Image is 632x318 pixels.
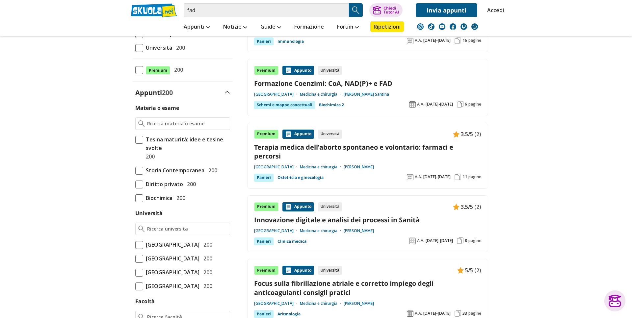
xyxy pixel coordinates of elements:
span: 200 [174,194,185,202]
label: Università [135,209,163,217]
a: [GEOGRAPHIC_DATA] [254,164,300,170]
a: Formazione [293,21,326,33]
span: [GEOGRAPHIC_DATA] [143,282,199,290]
span: A.A. [417,238,424,243]
span: Premium [146,66,170,75]
span: pagine [468,311,481,316]
span: 200 [201,240,212,249]
div: Premium [254,66,278,75]
div: Università [318,266,342,275]
a: Invia appunti [416,3,477,17]
img: tiktok [428,23,434,30]
img: Apri e chiudi sezione [225,91,230,94]
div: Appunto [282,130,314,139]
span: 3.5/5 [461,130,473,138]
img: Anno accademico [407,310,413,317]
img: Appunti contenuto [285,204,292,210]
span: [GEOGRAPHIC_DATA] [143,268,199,277]
a: Medicina e chirurgia [300,164,344,170]
a: Formazione Coenzimi: CoA, NAD(P)+ e FAD [254,79,481,88]
img: Pagine [455,310,461,317]
span: [DATE]-[DATE] [426,238,453,243]
div: Università [318,202,342,211]
span: 200 [201,268,212,277]
button: Search Button [349,3,363,17]
label: Facoltà [135,298,155,305]
input: Ricerca universita [147,226,227,232]
label: Materia o esame [135,104,179,111]
span: [DATE]-[DATE] [423,174,451,180]
span: 200 [201,254,212,263]
img: Appunti contenuto [285,131,292,137]
span: [GEOGRAPHIC_DATA] [143,240,199,249]
a: Terapia medica dell’aborto spontaneo e volontario: farmaci e percorsi [254,143,481,160]
a: Aritmologia [277,310,301,318]
span: A.A. [415,38,422,43]
a: [PERSON_NAME] [344,164,374,170]
span: [GEOGRAPHIC_DATA] [143,254,199,263]
span: [DATE]-[DATE] [426,102,453,107]
a: [PERSON_NAME] [344,301,374,306]
img: Ricerca materia o esame [138,120,145,127]
a: Clinica medica [277,237,306,245]
span: 200 [143,152,155,161]
div: Panieri [254,174,274,182]
span: Tesina maturità: idee e tesine svolte [143,135,230,152]
span: A.A. [415,174,422,180]
span: 3.5/5 [461,203,473,211]
a: [PERSON_NAME] [344,228,374,233]
div: Panieri [254,237,274,245]
a: Appunti [182,21,212,33]
a: Ostetricia e ginecologia [277,174,324,182]
span: pagine [468,38,481,43]
a: Notizie [222,21,249,33]
img: Anno accademico [409,237,416,244]
span: Università [143,43,172,52]
img: WhatsApp [471,23,478,30]
a: Medicina e chirurgia [300,301,344,306]
div: Premium [254,266,278,275]
span: 200 [162,88,173,97]
label: Appunti [135,88,173,97]
img: instagram [417,23,424,30]
a: Focus sulla fibrillazione atriale e corretto impiego degli anticoagulanti consigli pratici [254,279,481,297]
span: Storia Contemporanea [143,166,204,175]
img: Ricerca universita [138,226,145,232]
div: Università [318,130,342,139]
a: [PERSON_NAME] Santina [344,92,389,97]
span: (2) [474,203,481,211]
span: 11 [462,174,467,180]
img: facebook [450,23,456,30]
div: Panieri [254,37,274,45]
span: A.A. [415,311,422,316]
span: 200 [201,282,212,290]
button: ChiediTutor AI [369,3,403,17]
input: Cerca appunti, riassunti o versioni [184,3,349,17]
img: Cerca appunti, riassunti o versioni [351,5,361,15]
span: 200 [173,43,185,52]
span: Diritto privato [143,180,183,188]
img: Appunti contenuto [285,67,292,74]
div: Premium [254,130,278,139]
span: 33 [462,311,467,316]
span: [DATE]-[DATE] [423,38,451,43]
span: pagine [468,238,481,243]
img: Appunti contenuto [453,131,460,137]
a: Guide [259,21,283,33]
a: [GEOGRAPHIC_DATA] [254,92,300,97]
div: Università [318,66,342,75]
img: Pagine [457,101,463,108]
span: (2) [474,266,481,275]
input: Ricerca materia o esame [147,120,227,127]
img: Anno accademico [407,174,413,180]
div: Schemi e mappe concettuali [254,101,315,109]
img: Pagine [455,37,461,44]
a: Innovazione digitale e analisi dei processi in Sanità [254,215,481,224]
img: Appunti contenuto [453,204,460,210]
img: Pagine [457,237,463,244]
a: Forum [335,21,360,33]
span: A.A. [417,102,424,107]
div: Appunto [282,66,314,75]
span: [DATE]-[DATE] [423,311,451,316]
a: Biochimica 2 [319,101,344,109]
